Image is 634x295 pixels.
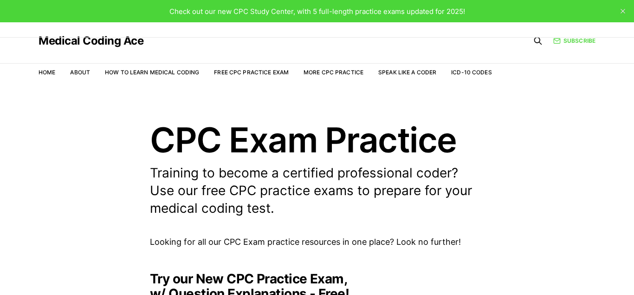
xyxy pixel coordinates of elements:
a: About [70,69,90,76]
span: Check out our new CPC Study Center, with 5 full-length practice exams updated for 2025! [169,7,465,16]
p: Training to become a certified professional coder? Use our free CPC practice exams to prepare for... [150,164,484,217]
a: ICD-10 Codes [451,69,492,76]
a: How to Learn Medical Coding [105,69,199,76]
p: Looking for all our CPC Exam practice resources in one place? Look no further! [150,236,484,249]
iframe: portal-trigger [483,249,634,295]
a: Free CPC Practice Exam [214,69,289,76]
a: More CPC Practice [304,69,363,76]
a: Speak Like a Coder [378,69,436,76]
a: Medical Coding Ace [39,35,143,46]
a: Subscribe [553,36,595,45]
button: close [615,4,630,19]
a: Home [39,69,55,76]
h1: CPC Exam Practice [150,123,484,157]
